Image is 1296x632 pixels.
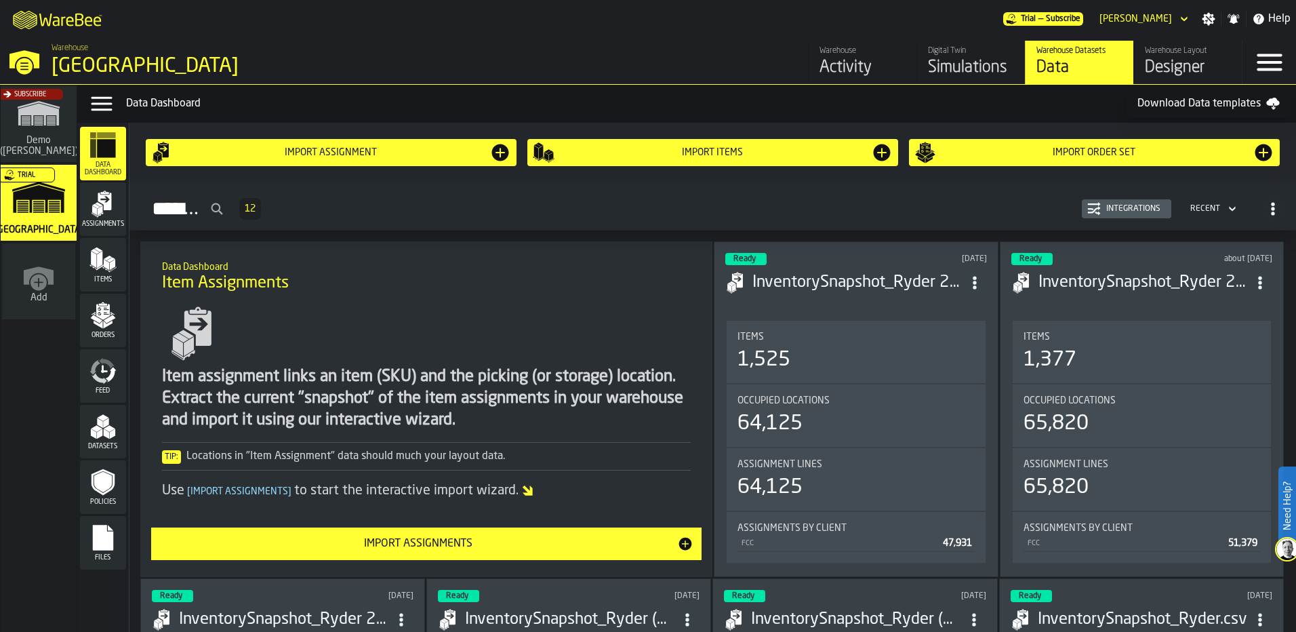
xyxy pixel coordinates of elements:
[80,238,126,292] li: menu Items
[1038,272,1248,294] h3: InventorySnapshot_Ryder 250729.csv
[234,198,266,220] div: ButtonLoadMore-Load More-Prev-First-Last
[727,384,985,447] div: stat-Occupied Locations
[554,147,871,158] div: Import Items
[725,253,767,265] div: status-3 2
[83,90,121,117] label: button-toggle-Data Menu
[31,292,47,303] span: Add
[52,43,88,53] span: Warehouse
[916,41,1025,84] a: link-to-/wh/i/b8e8645a-5c77-43f4-8135-27e3a4d97801/simulations
[80,276,126,283] span: Items
[732,592,754,600] span: Ready
[1036,57,1122,79] div: Data
[1024,523,1260,534] div: Title
[80,332,126,339] span: Orders
[737,475,803,500] div: 64,125
[737,412,803,436] div: 64,125
[162,259,691,273] h2: Sub Title
[737,332,974,342] div: Title
[162,273,289,294] span: Item Assignments
[737,395,974,406] div: Title
[151,252,702,301] div: title-Item Assignments
[727,448,985,511] div: stat-Assignment lines
[1094,11,1191,27] div: DropdownMenuValue-Kruti Shah
[1024,412,1089,436] div: 65,820
[1268,11,1291,27] span: Help
[187,487,190,496] span: [
[1038,609,1248,631] h3: InventorySnapshot_Ryder.csv
[140,241,713,577] div: ItemListCard-
[943,538,972,548] span: 47,931
[1024,332,1260,342] div: Title
[465,609,675,631] h3: InventorySnapshot_Ryder (1).csv
[80,127,126,181] li: menu Data Dashboard
[80,498,126,506] span: Policies
[909,139,1280,166] button: button-Import Order Set
[80,387,126,395] span: Feed
[1280,468,1295,544] label: Need Help?
[245,204,256,214] span: 12
[80,460,126,515] li: menu Policies
[725,318,986,566] section: card-AssignmentDashboardCard
[162,366,691,431] div: Item assignment links an item (SKU) and the picking (or storage) location. Extract the current "s...
[737,459,974,470] div: Title
[928,46,1014,56] div: Digital Twin
[52,54,418,79] div: [GEOGRAPHIC_DATA]
[1082,199,1171,218] button: button-Integrations
[1221,12,1246,26] label: button-toggle-Notifications
[1101,204,1166,214] div: Integrations
[1038,14,1043,24] span: —
[438,590,479,602] div: status-3 2
[1019,255,1042,263] span: Ready
[160,592,182,600] span: Ready
[1021,14,1036,24] span: Trial
[1000,241,1284,577] div: ItemListCard-DashboardItemContainer
[80,220,126,228] span: Assignments
[18,172,35,179] span: Trial
[80,405,126,459] li: menu Datasets
[724,590,765,602] div: status-3 2
[1013,512,1271,563] div: stat-Assignments by Client
[1024,459,1260,470] div: Title
[740,539,937,548] div: FCC
[752,272,962,294] h3: InventorySnapshot_Ryder 20250912.csv
[14,91,46,98] span: Subscribe
[1013,321,1271,383] div: stat-Items
[80,294,126,348] li: menu Orders
[751,609,961,631] h3: InventorySnapshot_Ryder (1).csv
[737,332,764,342] span: Items
[1164,254,1272,264] div: Updated: 7/29/2025, 2:52:41 PM Created: 7/29/2025, 2:52:27 PM
[446,592,468,600] span: Ready
[146,139,517,166] button: button-Import assignment
[1003,12,1083,26] a: link-to-/wh/i/b8e8645a-5c77-43f4-8135-27e3a4d97801/pricing/
[1133,41,1242,84] a: link-to-/wh/i/b8e8645a-5c77-43f4-8135-27e3a4d97801/designer
[1247,11,1296,27] label: button-toggle-Help
[737,459,822,470] span: Assignment lines
[159,536,678,552] div: Import Assignments
[877,591,986,601] div: Updated: 6/2/2025, 10:53:26 AM Created: 6/2/2025, 10:53:10 AM
[179,609,389,631] h3: InventorySnapshot_Ryder 20250709.csv
[1,86,77,165] a: link-to-/wh/i/dbcf2930-f09f-4140-89fc-d1e1c3a767ca/simulations
[1099,14,1172,24] div: DropdownMenuValue-Kruti Shah
[1013,448,1271,511] div: stat-Assignment lines
[1024,332,1050,342] span: Items
[162,481,691,500] div: Use to start the interactive import wizard.
[737,348,790,372] div: 1,525
[1011,318,1272,566] section: card-AssignmentDashboardCard
[737,523,974,534] div: Title
[737,395,830,406] span: Occupied Locations
[1024,475,1089,500] div: 65,820
[152,590,193,602] div: status-3 2
[1196,12,1221,26] label: button-toggle-Settings
[1024,395,1116,406] span: Occupied Locations
[819,57,906,79] div: Activity
[1145,46,1231,56] div: Warehouse Layout
[126,96,1127,112] div: Data Dashboard
[936,147,1253,158] div: Import Order Set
